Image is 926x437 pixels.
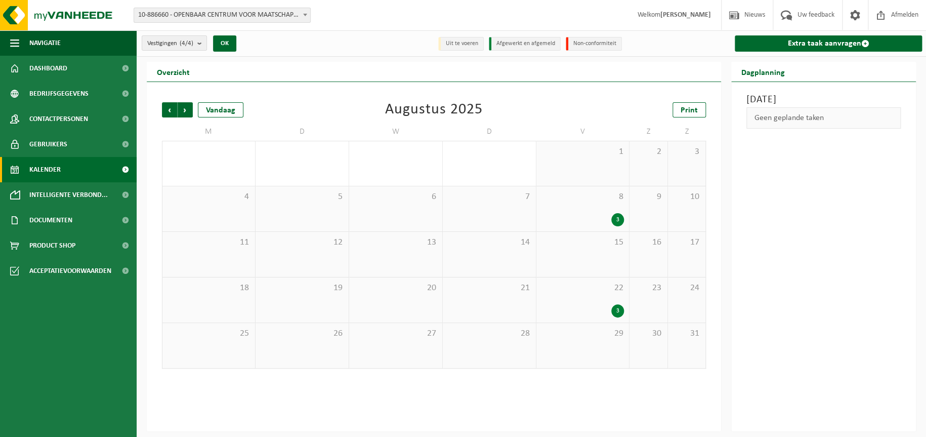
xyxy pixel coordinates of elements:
[134,8,310,22] span: 10-886660 - OPENBAAR CENTRUM VOOR MAATSCHAPPELIJK WELZIJN VAN DENDERMONDE - DENDERMONDE
[438,37,484,51] li: Uit te voeren
[142,35,207,51] button: Vestigingen(4/4)
[349,123,443,141] td: W
[134,8,311,23] span: 10-886660 - OPENBAAR CENTRUM VOOR MAATSCHAPPELIJK WELZIJN VAN DENDERMONDE - DENDERMONDE
[536,123,630,141] td: V
[541,191,624,203] span: 8
[635,328,662,339] span: 30
[29,208,72,233] span: Documenten
[354,328,437,339] span: 27
[162,123,256,141] td: M
[448,328,531,339] span: 28
[29,30,61,56] span: Navigatie
[354,237,437,248] span: 13
[29,56,67,81] span: Dashboard
[167,191,250,203] span: 4
[735,35,922,52] a: Extra taak aanvragen
[611,213,624,226] div: 3
[635,237,662,248] span: 16
[29,258,111,284] span: Acceptatievoorwaarden
[629,123,667,141] td: Z
[261,328,344,339] span: 26
[541,237,624,248] span: 15
[672,102,706,117] a: Print
[448,191,531,203] span: 7
[147,62,200,82] h2: Overzicht
[180,40,193,47] count: (4/4)
[29,81,89,106] span: Bedrijfsgegevens
[443,123,536,141] td: D
[566,37,622,51] li: Non-conformiteit
[448,283,531,294] span: 21
[162,102,177,117] span: Vorige
[178,102,193,117] span: Volgende
[29,132,67,157] span: Gebruikers
[354,283,437,294] span: 20
[167,237,250,248] span: 11
[668,123,706,141] td: Z
[213,35,236,52] button: OK
[167,283,250,294] span: 18
[489,37,561,51] li: Afgewerkt en afgemeld
[354,191,437,203] span: 6
[261,283,344,294] span: 19
[541,328,624,339] span: 29
[198,102,243,117] div: Vandaag
[167,328,250,339] span: 25
[261,237,344,248] span: 12
[147,36,193,51] span: Vestigingen
[746,92,901,107] h3: [DATE]
[448,237,531,248] span: 14
[673,328,700,339] span: 31
[731,62,795,82] h2: Dagplanning
[681,106,698,114] span: Print
[29,182,108,208] span: Intelligente verbond...
[635,146,662,157] span: 2
[673,191,700,203] span: 10
[746,107,901,129] div: Geen geplande taken
[29,157,61,182] span: Kalender
[673,237,700,248] span: 17
[541,283,624,294] span: 22
[673,283,700,294] span: 24
[385,102,483,117] div: Augustus 2025
[541,146,624,157] span: 1
[29,233,75,258] span: Product Shop
[29,106,88,132] span: Contactpersonen
[261,191,344,203] span: 5
[256,123,349,141] td: D
[611,304,624,317] div: 3
[635,283,662,294] span: 23
[673,146,700,157] span: 3
[635,191,662,203] span: 9
[660,11,711,19] strong: [PERSON_NAME]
